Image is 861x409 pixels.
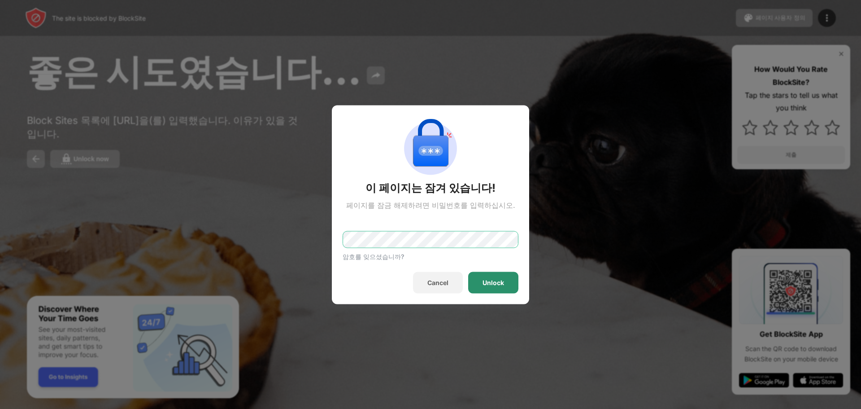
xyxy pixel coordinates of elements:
[483,279,504,286] div: Unlock
[398,116,463,180] img: password-protection.svg
[343,252,404,261] div: 암호를 잊으셨습니까?
[427,279,448,286] div: Cancel
[365,180,496,195] div: 이 페이지는 잠겨 있습니다!
[346,200,515,209] div: 페이지를 잠금 해제하려면 비밀번호를 입력하십시오.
